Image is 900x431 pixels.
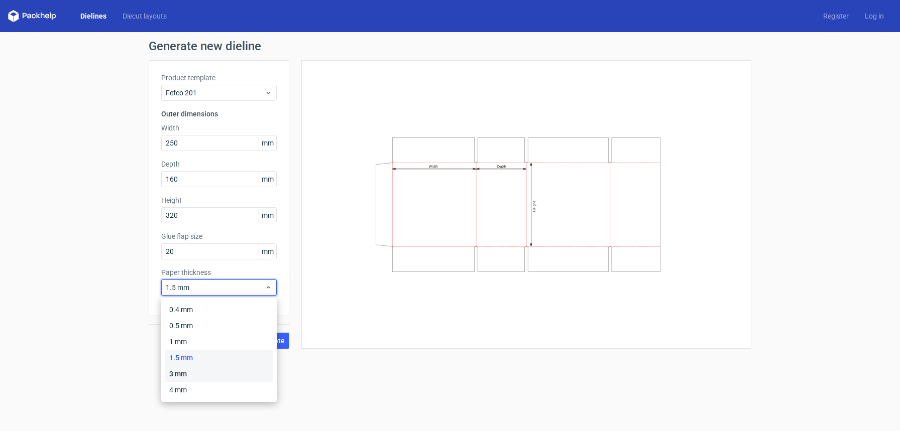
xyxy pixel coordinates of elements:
a: Log in [857,11,892,21]
h1: Generate new dieline [149,40,751,52]
span: Fefco 201 [166,88,265,98]
text: Depth [497,165,506,169]
label: Width [161,123,277,133]
label: Product template [161,73,277,83]
a: Register [815,11,857,21]
span: mm [259,135,276,151]
label: Height [161,195,277,205]
a: Diecut layouts [115,11,175,21]
span: mm [259,244,276,259]
div: 1.5 mm [165,350,273,366]
div: 1 mm [165,334,273,350]
label: Depth [161,159,277,169]
span: mm [259,208,276,223]
h3: Outer dimensions [161,109,277,119]
label: Glue flap size [161,231,277,241]
div: 4 mm [165,382,273,398]
div: 0.4 mm [165,302,273,318]
div: 0.5 mm [165,318,273,334]
label: Paper thickness [161,267,277,277]
span: mm [259,172,276,187]
text: Height [532,201,536,212]
span: 1.5 mm [166,282,265,293]
div: 3 mm [165,366,273,382]
text: Width [429,165,438,169]
a: Dielines [72,11,115,21]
